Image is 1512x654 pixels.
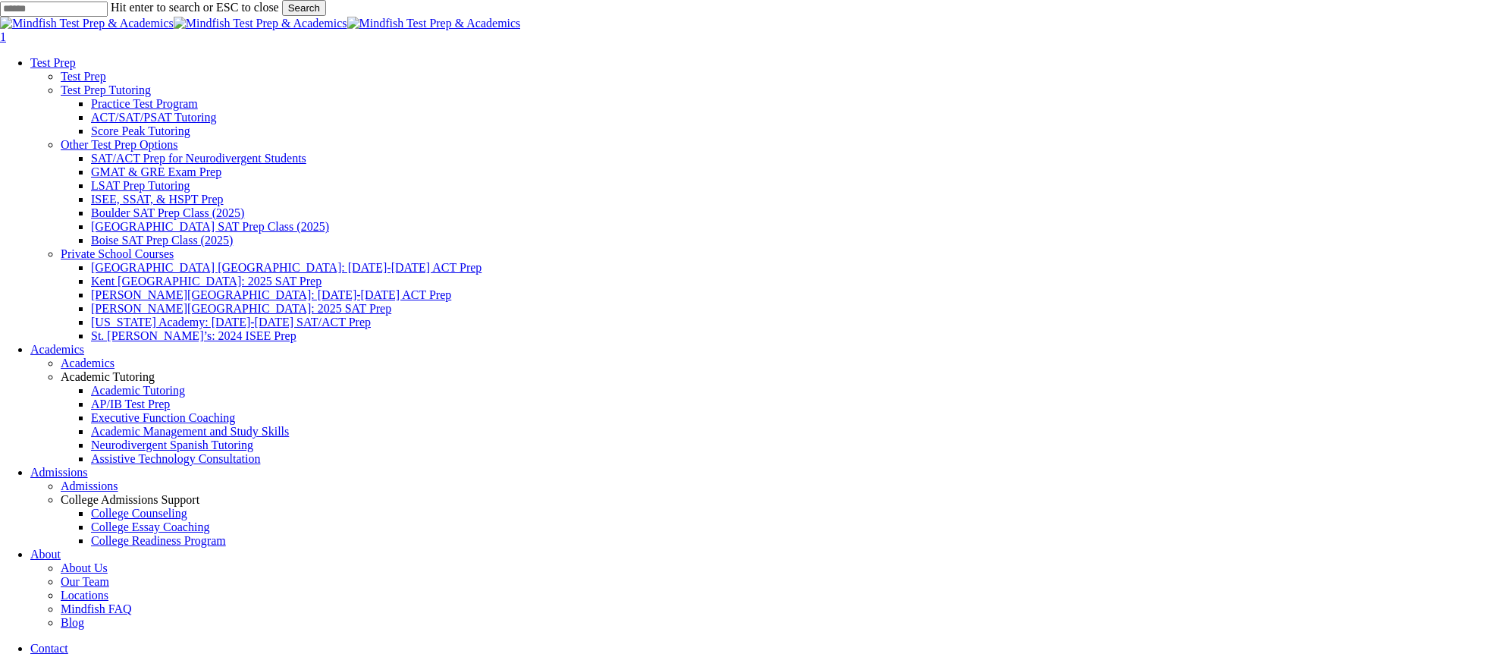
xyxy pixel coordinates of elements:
[91,206,244,219] a: Boulder SAT Prep Class (2025)
[91,302,391,315] a: [PERSON_NAME][GEOGRAPHIC_DATA]: 2025 SAT Prep
[91,97,198,110] a: Practice Test Program
[91,111,217,124] a: ACT/SAT/PSAT Tutoring
[30,548,61,561] a: About
[61,602,132,615] span: Mindfish FAQ
[91,165,221,178] a: GMAT & GRE Exam Prep
[91,316,371,329] a: [US_STATE] Academy: [DATE]-[DATE] SAT/ACT Prep
[174,17,347,30] img: Mindfish Test Prep & Academics
[61,479,1512,493] a: Admissions
[91,398,170,410] a: AP/IB Test Prep
[30,343,84,356] a: Academics
[91,124,190,137] a: Score Peak Tutoring
[61,138,178,151] a: Other Test Prep Options
[61,575,109,588] span: Our Team
[91,193,224,206] a: ISEE, SSAT, & HSPT Prep
[61,561,1512,575] a: About Us
[91,179,190,192] a: LSAT Prep Tutoring
[91,439,253,451] a: Neurodivergent Spanish Tutoring
[91,507,187,520] a: College Counseling
[91,534,226,547] a: College Readiness Program
[91,152,306,165] a: SAT/ACT Prep for Neurodivergent Students
[61,70,1512,83] a: Test Prep
[61,83,151,96] a: Test Prep Tutoring
[91,288,451,301] a: [PERSON_NAME][GEOGRAPHIC_DATA]: [DATE]-[DATE] ACT Prep
[91,425,289,438] a: Academic Management and Study Skills
[61,616,84,629] span: Blog
[61,247,174,260] a: Private School Courses
[61,493,199,506] span: College Admissions Support
[61,357,1512,370] a: Academics
[61,602,1512,616] a: Mindfish FAQ
[347,17,521,30] img: Mindfish Test Prep & Academics
[61,70,106,83] span: Test Prep
[91,234,233,247] a: Boise SAT Prep Class (2025)
[61,589,1512,602] a: Locations
[91,520,209,533] a: College Essay Coaching
[61,479,118,492] span: Admissions
[61,616,1512,630] a: Blog
[91,329,296,342] a: St. [PERSON_NAME]’s: 2024 ISEE Prep
[30,56,76,69] a: Test Prep
[91,384,185,397] a: Academic Tutoring
[30,466,88,479] a: Admissions
[91,452,260,465] a: Assistive Technology Consultation
[61,370,155,383] span: Academic Tutoring
[61,561,108,574] span: About Us
[61,575,1512,589] a: Our Team
[91,261,482,274] a: [GEOGRAPHIC_DATA] [GEOGRAPHIC_DATA]: [DATE]-[DATE] ACT Prep
[61,357,114,369] span: Academics
[61,589,108,602] span: Locations
[91,411,235,424] a: Executive Function Coaching
[91,275,322,288] a: Kent [GEOGRAPHIC_DATA]: 2025 SAT Prep
[111,1,279,14] span: Hit enter to search or ESC to close
[91,220,329,233] a: [GEOGRAPHIC_DATA] SAT Prep Class (2025)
